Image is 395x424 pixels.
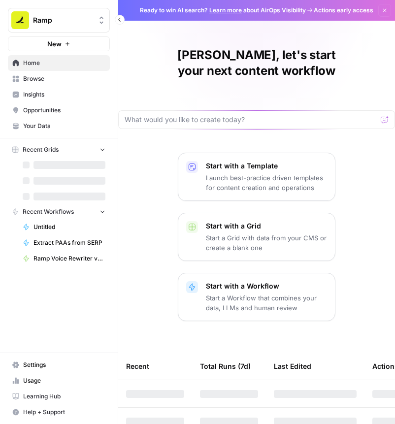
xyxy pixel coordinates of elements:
span: Recent Workflows [23,207,74,216]
a: Usage [8,373,110,389]
button: New [8,36,110,51]
button: Recent Workflows [8,204,110,219]
span: Ramp [33,15,93,25]
button: Help + Support [8,404,110,420]
a: Ramp Voice Rewriter v2_WIP [18,251,110,266]
span: Recent Grids [23,145,59,154]
span: Opportunities [23,106,105,115]
a: Learning Hub [8,389,110,404]
button: Start with a TemplateLaunch best-practice driven templates for content creation and operations [178,153,335,201]
span: New [47,39,62,49]
a: Home [8,55,110,71]
span: Usage [23,376,105,385]
span: Ready to win AI search? about AirOps Visibility [140,6,306,15]
img: Ramp Logo [11,11,29,29]
span: Insights [23,90,105,99]
div: Last Edited [274,353,311,380]
a: Insights [8,87,110,102]
span: Extract PAAs from SERP [33,238,105,247]
p: Launch best-practice driven templates for content creation and operations [206,173,327,193]
p: Start a Workflow that combines your data, LLMs and human review [206,293,327,313]
a: Extract PAAs from SERP [18,235,110,251]
button: Recent Grids [8,142,110,157]
p: Start with a Template [206,161,327,171]
p: Start with a Workflow [206,281,327,291]
p: Start with a Grid [206,221,327,231]
span: Untitled [33,223,105,231]
a: Browse [8,71,110,87]
div: Recent [126,353,184,380]
span: Browse [23,74,105,83]
a: Opportunities [8,102,110,118]
button: Start with a WorkflowStart a Workflow that combines your data, LLMs and human review [178,273,335,321]
a: Your Data [8,118,110,134]
input: What would you like to create today? [125,115,377,125]
button: Workspace: Ramp [8,8,110,33]
p: Start a Grid with data from your CMS or create a blank one [206,233,327,253]
span: Learning Hub [23,392,105,401]
span: Help + Support [23,408,105,417]
h1: [PERSON_NAME], let's start your next content workflow [118,47,395,79]
a: Settings [8,357,110,373]
button: Start with a GridStart a Grid with data from your CMS or create a blank one [178,213,335,261]
span: Actions early access [314,6,373,15]
span: Ramp Voice Rewriter v2_WIP [33,254,105,263]
span: Your Data [23,122,105,130]
span: Home [23,59,105,67]
div: Total Runs (7d) [200,353,251,380]
a: Untitled [18,219,110,235]
span: Settings [23,360,105,369]
a: Learn more [209,6,242,14]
